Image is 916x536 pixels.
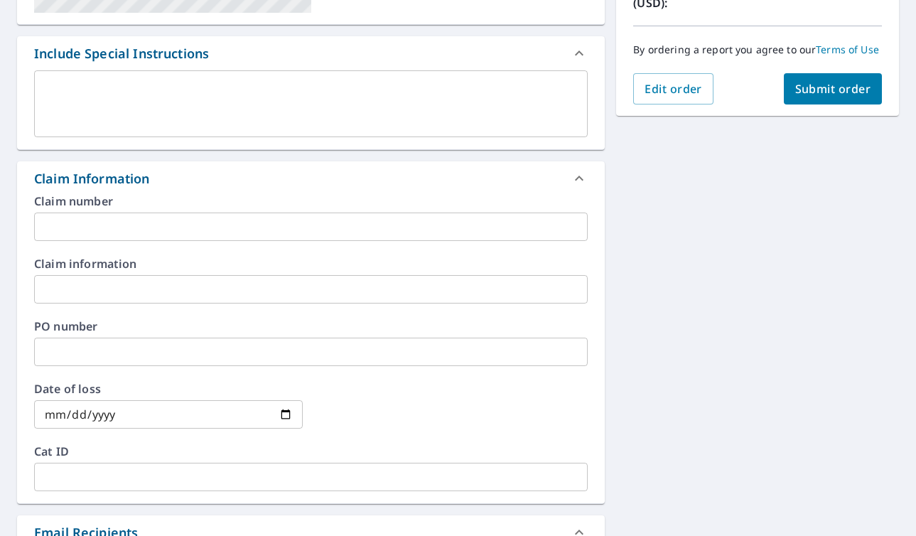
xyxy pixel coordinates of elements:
[34,44,209,63] div: Include Special Instructions
[34,321,588,332] label: PO number
[34,258,588,269] label: Claim information
[795,81,871,97] span: Submit order
[34,169,150,188] div: Claim Information
[816,43,879,56] a: Terms of Use
[645,81,702,97] span: Edit order
[17,161,605,195] div: Claim Information
[633,73,713,104] button: Edit order
[17,36,605,70] div: Include Special Instructions
[34,383,303,395] label: Date of loss
[784,73,883,104] button: Submit order
[34,195,588,207] label: Claim number
[633,43,882,56] p: By ordering a report you agree to our
[34,446,588,457] label: Cat ID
